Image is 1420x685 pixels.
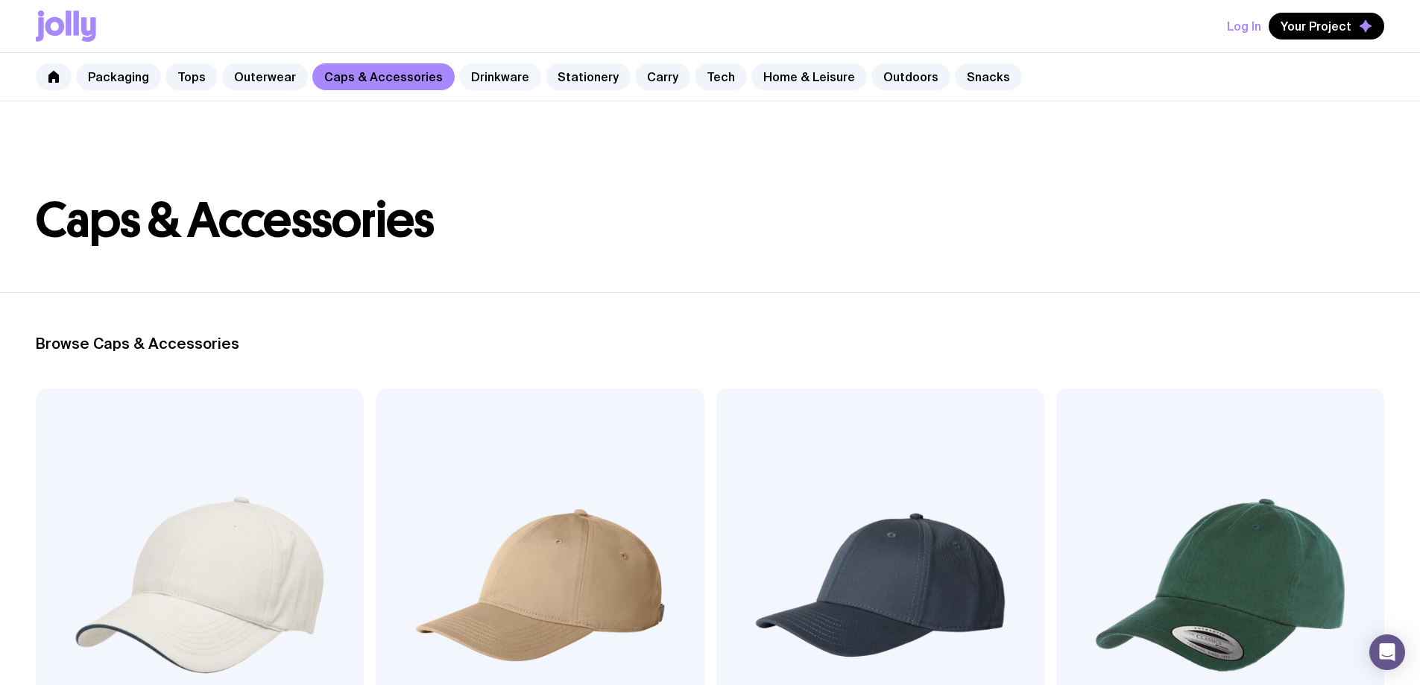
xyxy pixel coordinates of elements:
a: Stationery [546,63,631,90]
button: Log In [1227,13,1261,40]
a: Packaging [76,63,161,90]
a: Outerwear [222,63,308,90]
div: Open Intercom Messenger [1369,634,1405,670]
a: Snacks [955,63,1022,90]
a: Caps & Accessories [312,63,455,90]
a: Tech [695,63,747,90]
a: Outdoors [871,63,950,90]
a: Tops [165,63,218,90]
a: Drinkware [459,63,541,90]
span: Your Project [1281,19,1351,34]
a: Home & Leisure [751,63,867,90]
a: Carry [635,63,690,90]
h2: Browse Caps & Accessories [36,335,1384,353]
h1: Caps & Accessories [36,197,1384,244]
button: Your Project [1269,13,1384,40]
